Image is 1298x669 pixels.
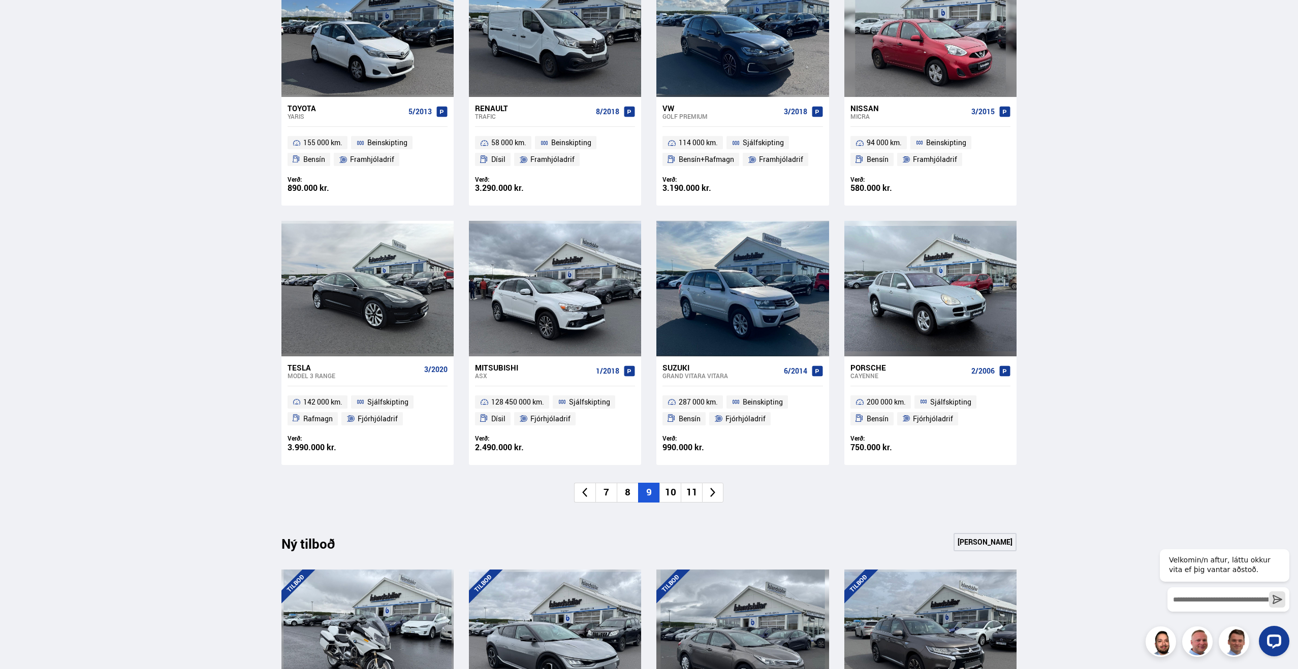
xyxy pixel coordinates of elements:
[596,108,619,116] span: 8/2018
[530,153,575,165] span: Framhjóladrif
[1147,628,1178,658] img: nhp88E3Fdnt1Opn2.png
[930,396,971,408] span: Sjálfskipting
[743,396,783,408] span: Beinskipting
[475,434,555,442] div: Verð:
[971,367,995,375] span: 2/2006
[850,184,931,192] div: 580.000 kr.
[303,413,333,425] span: Rafmagn
[662,184,743,192] div: 3.190.000 kr.
[850,104,967,113] div: Nissan
[281,356,454,465] a: Tesla Model 3 RANGE 3/2020 142 000 km. Sjálfskipting Rafmagn Fjórhjóladrif Verð: 3.990.000 kr.
[656,356,829,465] a: Suzuki Grand Vitara VITARA 6/2014 287 000 km. Beinskipting Bensín Fjórhjóladrif Verð: 990.000 kr.
[659,483,681,503] li: 10
[303,153,325,165] span: Bensín
[913,413,953,425] span: Fjórhjóladrif
[424,365,448,374] span: 3/2020
[844,97,1017,206] a: Nissan Micra 3/2015 94 000 km. Beinskipting Bensín Framhjóladrif Verð: 580.000 kr.
[784,367,807,375] span: 6/2014
[530,413,571,425] span: Fjórhjóladrif
[288,434,368,442] div: Verð:
[662,363,779,372] div: Suzuki
[350,153,394,165] span: Framhjóladrif
[850,372,967,379] div: Cayenne
[638,483,659,503] li: 9
[850,443,931,452] div: 750.000 kr.
[743,137,784,149] span: Sjálfskipting
[679,153,734,165] span: Bensín+Rafmagn
[475,176,555,183] div: Verð:
[281,536,353,557] div: Ný tilboð
[850,113,967,120] div: Micra
[288,113,404,120] div: Yaris
[662,176,743,183] div: Verð:
[850,176,931,183] div: Verð:
[288,443,368,452] div: 3.990.000 kr.
[662,434,743,442] div: Verð:
[288,184,368,192] div: 890.000 kr.
[303,137,342,149] span: 155 000 km.
[679,396,718,408] span: 287 000 km.
[408,108,432,116] span: 5/2013
[662,113,779,120] div: Golf PREMIUM
[491,153,505,165] span: Dísil
[367,396,408,408] span: Sjálfskipting
[469,356,641,465] a: Mitsubishi ASX 1/2018 128 450 000 km. Sjálfskipting Dísil Fjórhjóladrif Verð: 2.490.000 kr.
[475,372,592,379] div: ASX
[475,363,592,372] div: Mitsubishi
[596,367,619,375] span: 1/2018
[662,372,779,379] div: Grand Vitara VITARA
[679,137,718,149] span: 114 000 km.
[759,153,803,165] span: Framhjóladrif
[358,413,398,425] span: Fjórhjóladrif
[288,363,420,372] div: Tesla
[971,108,995,116] span: 3/2015
[662,443,743,452] div: 990.000 kr.
[281,97,454,206] a: Toyota Yaris 5/2013 155 000 km. Beinskipting Bensín Framhjóladrif Verð: 890.000 kr.
[926,137,966,149] span: Beinskipting
[850,434,931,442] div: Verð:
[617,483,638,503] li: 8
[288,104,404,113] div: Toyota
[475,443,555,452] div: 2.490.000 kr.
[595,483,617,503] li: 7
[681,483,702,503] li: 11
[867,413,889,425] span: Bensín
[469,97,641,206] a: Renault Trafic 8/2018 58 000 km. Beinskipting Dísil Framhjóladrif Verð: 3.290.000 kr.
[913,153,957,165] span: Framhjóladrif
[367,137,407,149] span: Beinskipting
[679,413,701,425] span: Bensín
[867,153,889,165] span: Bensín
[867,396,906,408] span: 200 000 km.
[1152,531,1293,664] iframe: LiveChat chat widget
[867,137,902,149] span: 94 000 km.
[844,356,1017,465] a: Porsche Cayenne 2/2006 200 000 km. Sjálfskipting Bensín Fjórhjóladrif Verð: 750.000 kr.
[491,396,544,408] span: 128 450 000 km.
[725,413,766,425] span: Fjórhjóladrif
[491,137,526,149] span: 58 000 km.
[551,137,591,149] span: Beinskipting
[475,184,555,192] div: 3.290.000 kr.
[475,113,592,120] div: Trafic
[303,396,342,408] span: 142 000 km.
[288,176,368,183] div: Verð:
[475,104,592,113] div: Renault
[662,104,779,113] div: VW
[954,533,1017,551] a: [PERSON_NAME]
[491,413,505,425] span: Dísil
[850,363,967,372] div: Porsche
[784,108,807,116] span: 3/2018
[288,372,420,379] div: Model 3 RANGE
[569,396,610,408] span: Sjálfskipting
[656,97,829,206] a: VW Golf PREMIUM 3/2018 114 000 km. Sjálfskipting Bensín+Rafmagn Framhjóladrif Verð: 3.190.000 kr.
